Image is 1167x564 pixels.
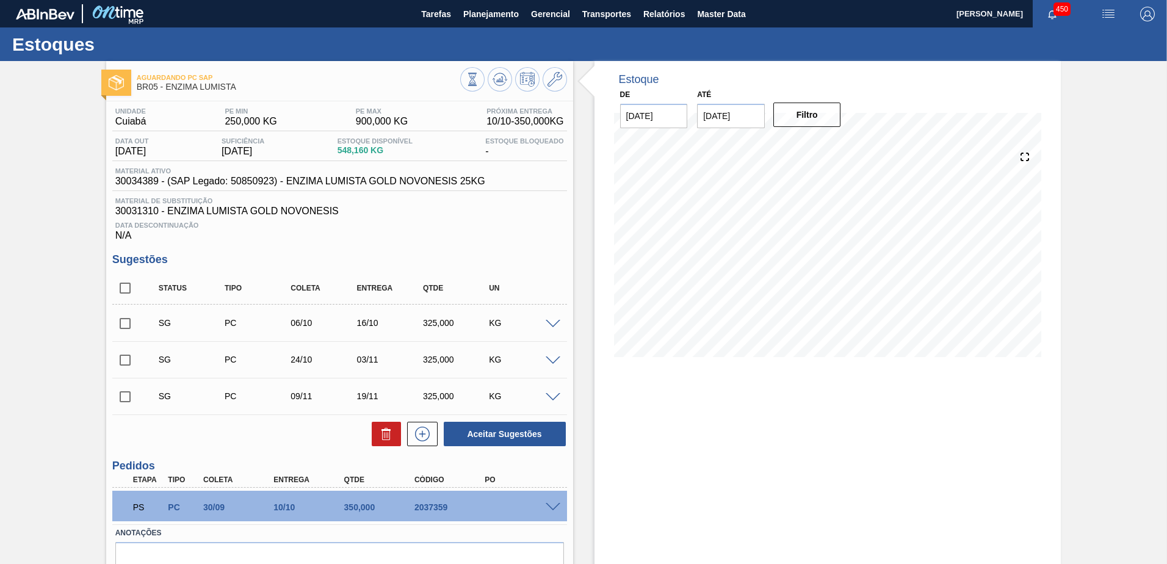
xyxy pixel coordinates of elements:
[270,502,349,512] div: 10/10/2025
[643,7,685,21] span: Relatórios
[12,37,229,51] h1: Estoques
[287,318,361,328] div: 06/10/2025
[338,146,413,155] span: 548,160 KG
[411,502,490,512] div: 2037359
[420,284,494,292] div: Qtde
[438,421,567,447] div: Aceitar Sugestões
[582,7,631,21] span: Transportes
[531,7,570,21] span: Gerencial
[620,104,688,128] input: dd/mm/yyyy
[222,391,295,401] div: Pedido de Compra
[338,137,413,145] span: Estoque Disponível
[356,116,408,127] span: 900,000 KG
[486,355,560,364] div: KG
[543,67,567,92] button: Ir ao Master Data / Geral
[486,284,560,292] div: UN
[488,67,512,92] button: Atualizar Gráfico
[1053,2,1071,16] span: 450
[486,318,560,328] div: KG
[112,460,567,472] h3: Pedidos
[411,475,490,484] div: Código
[115,176,485,187] span: 30034389 - (SAP Legado: 50850923) - ENZIMA LUMISTA GOLD NOVONESIS 25KG
[460,67,485,92] button: Visão Geral dos Estoques
[222,146,264,157] span: [DATE]
[697,104,765,128] input: dd/mm/yyyy
[130,494,167,521] div: Aguardando PC SAP
[115,137,149,145] span: Data out
[341,475,420,484] div: Qtde
[115,107,146,115] span: Unidade
[773,103,841,127] button: Filtro
[115,146,149,157] span: [DATE]
[486,391,560,401] div: KG
[200,475,279,484] div: Coleta
[420,391,494,401] div: 325,000
[225,107,276,115] span: PE MIN
[115,197,564,204] span: Material de Substituição
[1101,7,1116,21] img: userActions
[354,355,428,364] div: 03/11/2025
[354,391,428,401] div: 19/11/2025
[486,107,563,115] span: Próxima Entrega
[156,284,229,292] div: Status
[697,7,745,21] span: Master Data
[115,524,564,542] label: Anotações
[112,217,567,241] div: N/A
[421,7,451,21] span: Tarefas
[165,502,201,512] div: Pedido de Compra
[165,475,201,484] div: Tipo
[133,502,164,512] p: PS
[401,422,438,446] div: Nova sugestão
[156,318,229,328] div: Sugestão Criada
[16,9,74,20] img: TNhmsLtSVTkK8tSr43FrP2fwEKptu5GPRR3wAAAABJRU5ErkJggg==
[225,116,276,127] span: 250,000 KG
[130,475,167,484] div: Etapa
[222,355,295,364] div: Pedido de Compra
[341,502,420,512] div: 350,000
[109,75,124,90] img: Ícone
[482,475,560,484] div: PO
[137,82,460,92] span: BR05 - ENZIMA LUMISTA
[270,475,349,484] div: Entrega
[287,391,361,401] div: 09/11/2025
[115,116,146,127] span: Cuiabá
[287,284,361,292] div: Coleta
[156,355,229,364] div: Sugestão Criada
[1033,5,1072,23] button: Notificações
[463,7,519,21] span: Planejamento
[366,422,401,446] div: Excluir Sugestões
[222,284,295,292] div: Tipo
[485,137,563,145] span: Estoque Bloqueado
[222,318,295,328] div: Pedido de Compra
[619,73,659,86] div: Estoque
[156,391,229,401] div: Sugestão Criada
[1140,7,1155,21] img: Logout
[620,90,630,99] label: De
[137,74,460,81] span: Aguardando PC SAP
[697,90,711,99] label: Até
[444,422,566,446] button: Aceitar Sugestões
[115,206,564,217] span: 30031310 - ENZIMA LUMISTA GOLD NOVONESIS
[354,284,428,292] div: Entrega
[482,137,566,157] div: -
[115,222,564,229] span: Data Descontinuação
[222,137,264,145] span: Suficiência
[356,107,408,115] span: PE MAX
[115,167,485,175] span: Material ativo
[486,116,563,127] span: 10/10 - 350,000 KG
[515,67,540,92] button: Programar Estoque
[420,318,494,328] div: 325,000
[200,502,279,512] div: 30/09/2025
[420,355,494,364] div: 325,000
[287,355,361,364] div: 24/10/2025
[354,318,428,328] div: 16/10/2025
[112,253,567,266] h3: Sugestões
